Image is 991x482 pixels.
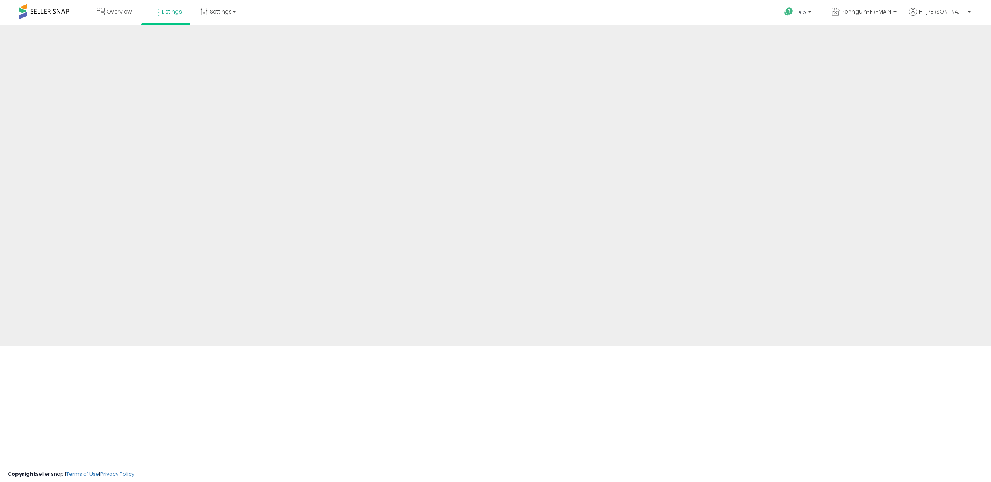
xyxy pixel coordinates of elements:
i: Get Help [784,7,794,17]
span: Help [796,9,806,15]
span: Overview [106,8,132,15]
span: Listings [162,8,182,15]
span: Hi [PERSON_NAME] [919,8,965,15]
a: Help [778,1,819,25]
span: Pennguin-FR-MAIN [842,8,891,15]
a: Hi [PERSON_NAME] [909,8,971,25]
